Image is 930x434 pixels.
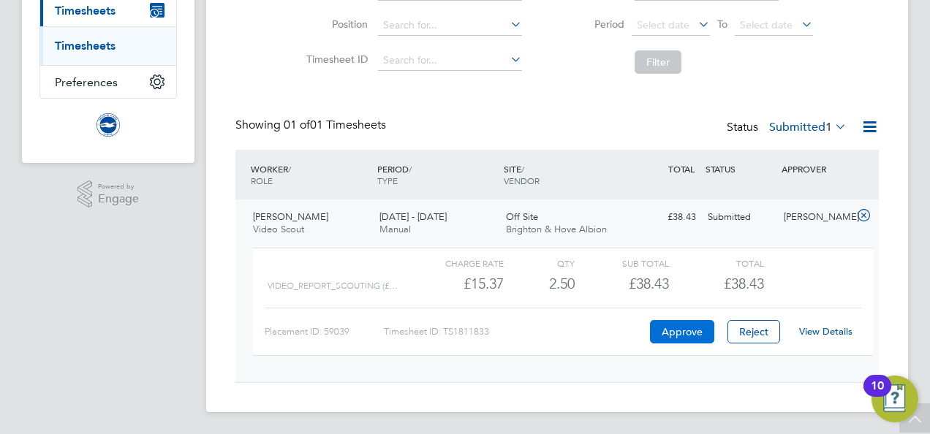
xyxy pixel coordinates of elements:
a: Timesheets [55,39,116,53]
span: To [713,15,732,34]
div: WORKER [247,156,374,194]
label: Position [302,18,368,31]
div: QTY [504,254,575,272]
img: brightonandhovealbion-logo-retina.png [97,113,120,137]
span: VIDEO_REPORT_SCOUTING (£… [268,281,398,291]
div: Placement ID: 59039 [265,320,384,343]
div: Timesheets [40,26,176,65]
div: Charge rate [409,254,504,272]
div: Showing [235,118,389,133]
div: PERIOD [374,156,500,194]
span: Powered by [98,180,139,193]
a: View Details [799,325,852,338]
span: Timesheets [55,4,116,18]
span: TYPE [377,175,398,186]
span: 1 [825,120,832,134]
div: £15.37 [409,272,504,296]
div: Status [727,118,850,138]
span: £38.43 [724,275,764,292]
button: Open Resource Center, 10 new notifications [872,376,918,422]
span: [DATE] - [DATE] [379,210,447,223]
div: [PERSON_NAME] [778,205,854,229]
div: £38.43 [575,272,669,296]
button: Reject [727,320,780,343]
label: Submitted [769,120,847,134]
span: / [521,163,524,175]
span: [PERSON_NAME] [253,210,328,223]
span: Manual [379,223,411,235]
span: Brighton & Hove Albion [506,223,607,235]
span: Off Site [506,210,538,223]
label: Timesheet ID [302,53,368,66]
input: Search for... [378,50,522,71]
div: 10 [871,386,884,405]
button: Approve [650,320,714,343]
span: Select date [740,18,793,31]
span: Preferences [55,75,118,89]
label: Period [559,18,624,31]
div: Timesheet ID: TS1811833 [384,320,646,343]
div: £38.43 [626,205,702,229]
a: Go to home page [39,113,177,137]
div: Sub Total [575,254,669,272]
span: Engage [98,193,139,205]
span: 01 Timesheets [284,118,386,132]
div: 2.50 [504,272,575,296]
div: APPROVER [778,156,854,182]
span: / [288,163,291,175]
div: STATUS [702,156,778,182]
span: Select date [637,18,689,31]
button: Preferences [40,66,176,98]
input: Search for... [378,15,522,36]
div: SITE [500,156,627,194]
span: / [409,163,412,175]
div: Submitted [702,205,778,229]
span: Video Scout [253,223,304,235]
a: Powered byEngage [77,180,140,208]
span: ROLE [251,175,273,186]
span: 01 of [284,118,310,132]
span: TOTAL [668,163,695,175]
button: Filter [635,50,681,74]
span: VENDOR [504,175,540,186]
div: Total [669,254,763,272]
